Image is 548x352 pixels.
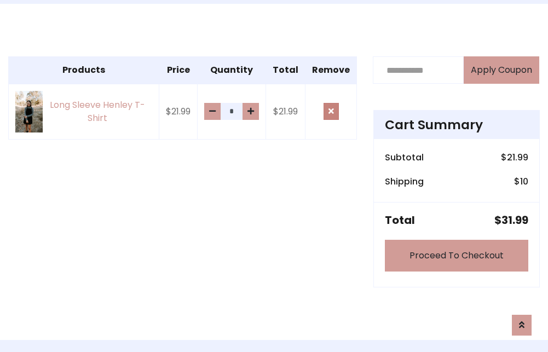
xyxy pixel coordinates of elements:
a: Long Sleeve Henley T-Shirt [15,91,152,132]
th: Products [9,57,159,84]
h6: $ [514,176,528,187]
h5: Total [385,213,415,227]
th: Price [159,57,198,84]
h6: Shipping [385,176,424,187]
span: 21.99 [507,151,528,164]
th: Quantity [198,57,266,84]
th: Total [266,57,305,84]
h6: Subtotal [385,152,424,163]
h5: $ [494,213,528,227]
span: 10 [520,175,528,188]
span: 31.99 [501,212,528,228]
h4: Cart Summary [385,117,528,132]
td: $21.99 [159,84,198,139]
button: Apply Coupon [464,56,539,84]
th: Remove [305,57,357,84]
a: Proceed To Checkout [385,240,528,272]
td: $21.99 [266,84,305,139]
h6: $ [501,152,528,163]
